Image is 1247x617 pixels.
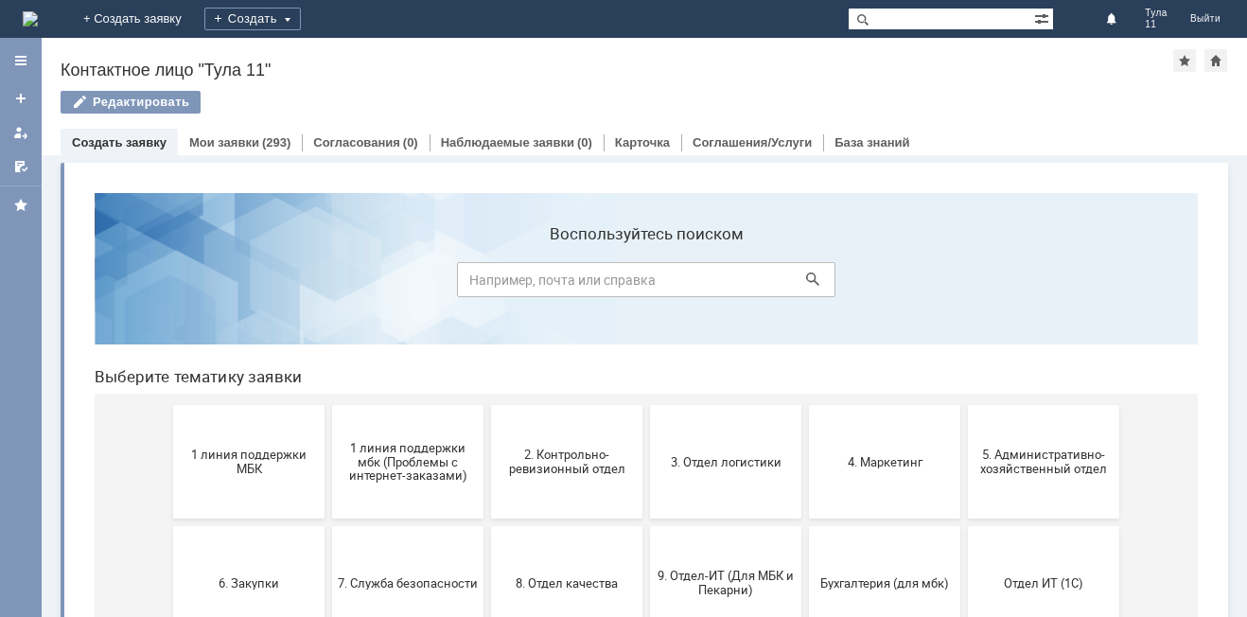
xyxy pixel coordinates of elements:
span: 1 линия поддержки МБК [99,270,239,298]
span: 3. Отдел логистики [576,276,716,291]
button: Финансовый отдел [412,469,563,583]
button: 9. Отдел-ИТ (Для МБК и Пекарни) [571,348,722,462]
span: Отдел-ИТ (Битрикс24 и CRM) [99,512,239,540]
input: Например, почта или справка [378,84,756,119]
div: (0) [403,135,418,150]
span: Отдел-ИТ (Офис) [258,519,398,533]
div: Добавить в избранное [1173,49,1196,72]
div: (293) [262,135,290,150]
button: 3. Отдел логистики [571,227,722,341]
a: Мои заявки [189,135,259,150]
span: Финансовый отдел [417,519,557,533]
header: Выберите тематику заявки [15,189,1118,208]
span: 8. Отдел качества [417,397,557,412]
span: 2. Контрольно-ревизионный отдел [417,270,557,298]
button: Бухгалтерия (для мбк) [729,348,881,462]
div: Сделать домашней страницей [1204,49,1227,72]
div: (0) [577,135,592,150]
button: 7. Служба безопасности [253,348,404,462]
button: 4. Маркетинг [729,227,881,341]
span: Расширенный поиск [1034,9,1053,26]
span: Франчайзинг [576,519,716,533]
a: Мои заявки [6,117,36,148]
a: Соглашения/Услуги [693,135,812,150]
button: 6. Закупки [94,348,245,462]
a: Наблюдаемые заявки [441,135,574,150]
a: Согласования [313,135,400,150]
span: [PERSON_NAME]. Услуги ИТ для МБК (оформляет L1) [894,504,1034,547]
button: Франчайзинг [571,469,722,583]
label: Воспользуйтесь поиском [378,46,756,65]
img: logo [23,11,38,26]
button: 1 линия поддержки МБК [94,227,245,341]
button: Отдел-ИТ (Офис) [253,469,404,583]
a: Создать заявку [6,83,36,114]
span: 1 линия поддержки мбк (Проблемы с интернет-заказами) [258,262,398,305]
div: Создать [204,8,301,30]
button: Отдел-ИТ (Битрикс24 и CRM) [94,469,245,583]
button: 2. Контрольно-ревизионный отдел [412,227,563,341]
div: Контактное лицо "Тула 11" [61,61,1173,79]
button: Отдел ИТ (1С) [888,348,1040,462]
a: Мои согласования [6,151,36,182]
span: Тула [1145,8,1168,19]
span: Отдел ИТ (1С) [894,397,1034,412]
span: Это соглашение не активно! [735,512,875,540]
a: Создать заявку [72,135,167,150]
span: 9. Отдел-ИТ (Для МБК и Пекарни) [576,391,716,419]
button: 8. Отдел качества [412,348,563,462]
button: [PERSON_NAME]. Услуги ИТ для МБК (оформляет L1) [888,469,1040,583]
span: 11 [1145,19,1168,30]
button: 1 линия поддержки мбк (Проблемы с интернет-заказами) [253,227,404,341]
a: База знаний [834,135,909,150]
span: 4. Маркетинг [735,276,875,291]
span: 6. Закупки [99,397,239,412]
a: Перейти на домашнюю страницу [23,11,38,26]
button: Это соглашение не активно! [729,469,881,583]
span: 7. Служба безопасности [258,397,398,412]
span: 5. Административно-хозяйственный отдел [894,270,1034,298]
button: 5. Административно-хозяйственный отдел [888,227,1040,341]
a: Карточка [615,135,670,150]
span: Бухгалтерия (для мбк) [735,397,875,412]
